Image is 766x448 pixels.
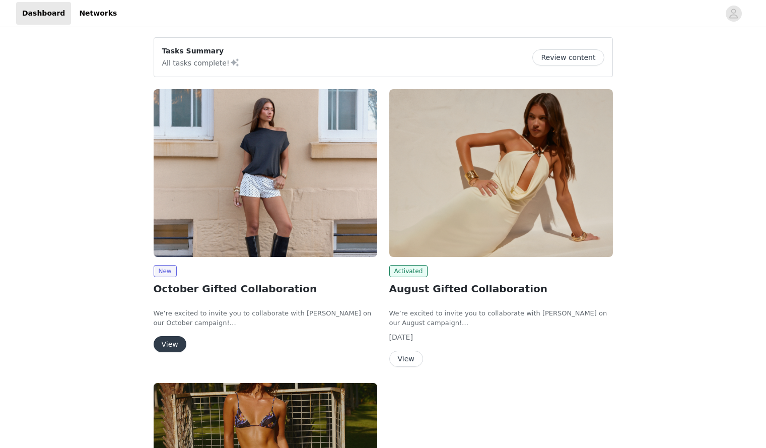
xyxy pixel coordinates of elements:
[73,2,123,25] a: Networks
[389,281,613,296] h2: August Gifted Collaboration
[389,333,413,341] span: [DATE]
[154,281,377,296] h2: October Gifted Collaboration
[389,355,423,363] a: View
[154,89,377,257] img: Peppermayo AUS
[532,49,604,66] button: Review content
[154,308,377,328] p: We’re excited to invite you to collaborate with [PERSON_NAME] on our October campaign!
[389,351,423,367] button: View
[162,46,240,56] p: Tasks Summary
[162,56,240,69] p: All tasks complete!
[154,336,186,352] button: View
[389,265,428,277] span: Activated
[389,89,613,257] img: Peppermayo AUS
[729,6,738,22] div: avatar
[389,308,613,328] p: We’re excited to invite you to collaborate with [PERSON_NAME] on our August campaign!
[154,341,186,348] a: View
[154,265,177,277] span: New
[16,2,71,25] a: Dashboard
